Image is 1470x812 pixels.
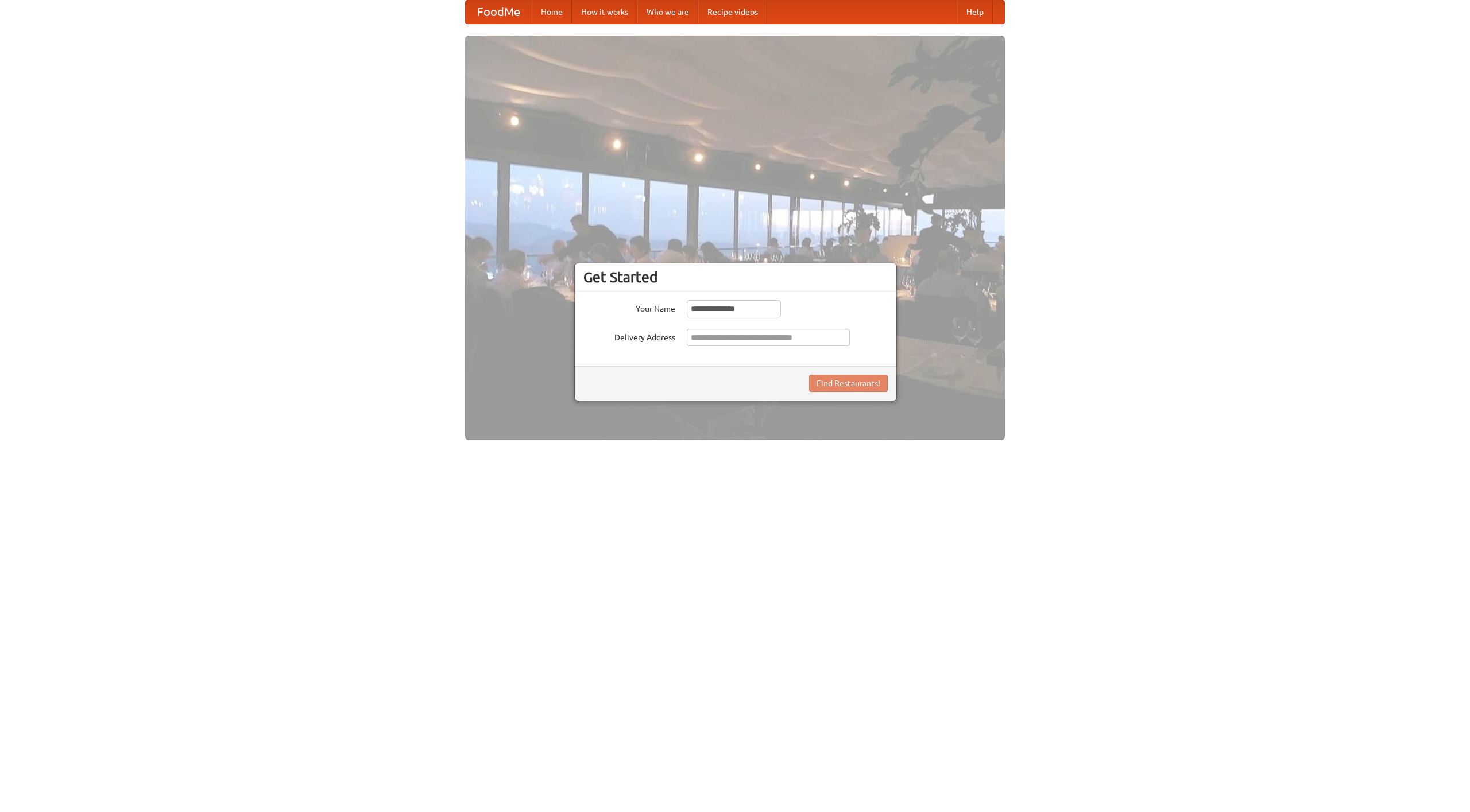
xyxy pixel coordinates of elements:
label: Your Name [583,300,675,314]
h3: Get Started [583,269,888,286]
a: Home [532,1,572,24]
a: Help [957,1,993,24]
a: FoodMe [466,1,532,24]
label: Delivery Address [583,329,675,343]
button: Find Restaurants! [809,375,888,392]
a: How it works [572,1,637,24]
a: Who we are [637,1,698,24]
a: Recipe videos [698,1,767,24]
